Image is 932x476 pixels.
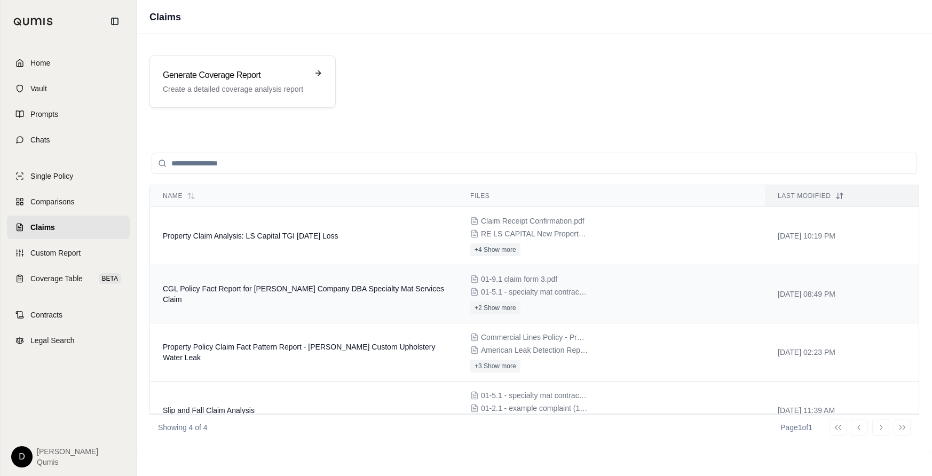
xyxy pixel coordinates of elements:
p: Showing 4 of 4 [158,422,208,433]
span: American Leak Detection Report.pdf [481,345,588,355]
span: BETA [99,273,121,284]
span: Property Claim Analysis: LS Capital TGI Friday's Loss [163,232,338,240]
h1: Claims [149,10,181,25]
span: Contracts [30,310,62,320]
a: Home [7,51,130,75]
a: Chats [7,128,130,152]
span: Claim Receipt Confirmation.pdf [481,216,585,226]
span: Comparisons [30,196,74,207]
span: Home [30,58,50,68]
span: Property Policy Claim Fact Pattern Report - Marroquin Custom Upholstery Water Leak [163,343,435,362]
span: Qumis [37,457,98,467]
img: Qumis Logo [13,18,53,26]
span: Slip and Fall Claim Analysis [163,406,255,415]
span: 01-5.1 - specialty mat contract 3.pdf [481,390,588,401]
span: [PERSON_NAME] [37,446,98,457]
span: Coverage Table [30,273,83,284]
a: Coverage TableBETA [7,267,130,290]
button: +4 Show more [470,243,520,256]
span: RE LS CAPITAL New Property Claim Master PKG wTravelers .pdf [481,228,588,239]
span: Single Policy [30,171,73,181]
span: 01-5.1 - specialty mat contract 3.pdf [481,287,588,297]
span: Vault [30,83,47,94]
span: Claims [30,222,55,233]
button: +2 Show more [470,302,520,314]
span: Legal Search [30,335,75,346]
td: [DATE] 02:23 PM [765,323,919,382]
td: [DATE] 11:39 AM [765,382,919,440]
a: Vault [7,77,130,100]
a: Legal Search [7,329,130,352]
span: CGL Policy Fact Report for E J Rohn Company DBA Specialty Mat Services Claim [163,284,444,304]
div: D [11,446,33,467]
span: Custom Report [30,248,81,258]
a: Contracts [7,303,130,327]
a: Prompts [7,102,130,126]
td: [DATE] 08:49 PM [765,265,919,323]
span: Commercial Lines Policy - Property.pdf [481,332,588,343]
th: Files [457,185,765,207]
button: Collapse sidebar [106,13,123,30]
span: 01-9.1 claim form 3.pdf [481,274,557,284]
h3: Generate Coverage Report [163,69,307,82]
p: Create a detailed coverage analysis report [163,84,307,94]
a: Custom Report [7,241,130,265]
td: [DATE] 10:19 PM [765,207,919,265]
button: +3 Show more [470,360,520,372]
a: Single Policy [7,164,130,188]
span: 01-2.1 - example complaint (1) - slip and fall 3.pdf [481,403,588,414]
span: Chats [30,134,50,145]
div: Page 1 of 1 [780,422,812,433]
div: Name [163,192,445,200]
a: Comparisons [7,190,130,213]
a: Claims [7,216,130,239]
div: Last modified [778,192,906,200]
span: Prompts [30,109,58,120]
